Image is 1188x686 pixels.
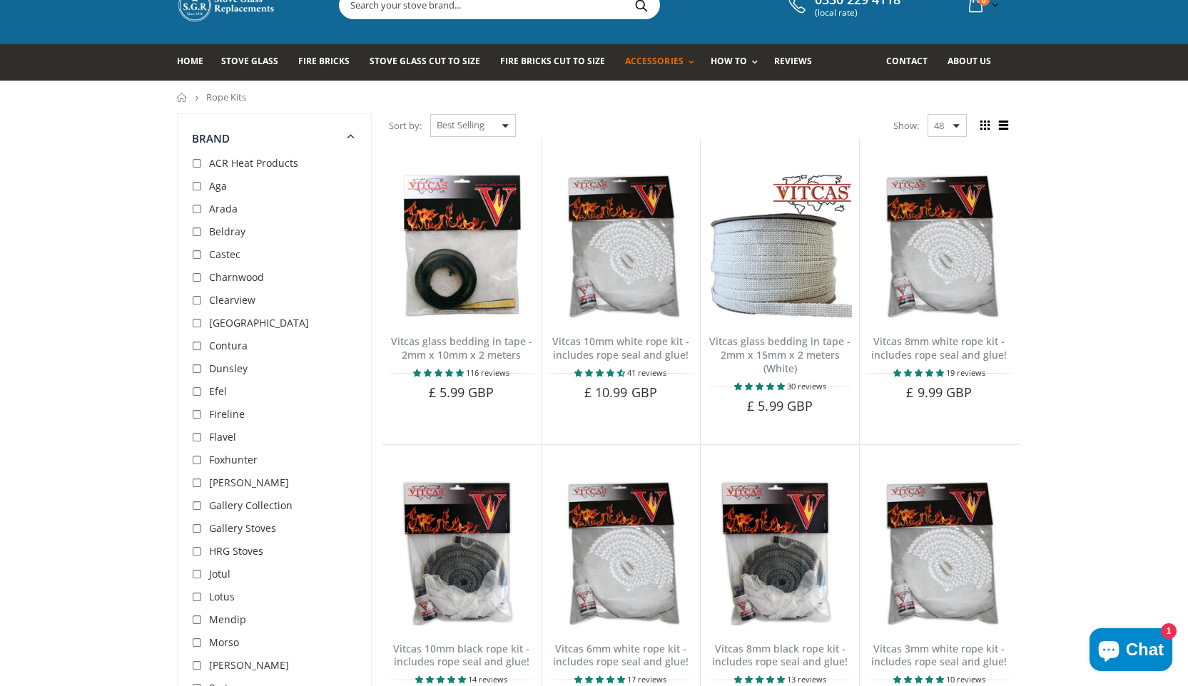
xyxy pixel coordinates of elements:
[774,55,812,67] span: Reviews
[549,174,693,318] img: Vitcas white rope, glue and gloves kit 10mm
[599,410,659,423] span: Add to Cart
[209,316,309,329] span: [GEOGRAPHIC_DATA]
[209,498,293,512] span: Gallery Collection
[391,334,532,362] a: Vitcas glass bedding in tape - 2mm x 10mm x 2 meters
[209,544,263,558] span: HRG Stoves
[209,384,227,398] span: Efel
[871,642,1007,669] a: Vitcas 3mm white rope kit - includes rope seal and glue!
[209,476,289,489] span: [PERSON_NAME]
[946,367,985,378] span: 19 reviews
[466,367,509,378] span: 116 reviews
[298,55,350,67] span: Fire Bricks
[708,481,852,625] img: Vitcas black rope, glue and gloves kit 8mm
[948,44,1002,81] a: About us
[893,114,919,137] span: Show:
[871,334,1007,362] a: Vitcas 8mm white rope kit - includes rope seal and glue!
[429,384,494,401] span: £ 5.99 GBP
[734,381,787,391] span: 4.90 stars
[209,590,235,603] span: Lotus
[747,397,813,414] span: £ 5.99 GBP
[625,44,701,81] a: Accessories
[549,481,693,625] img: Vitcas white rope, glue and gloves kit 6mm
[370,44,491,81] a: Stove Glass Cut To Size
[978,118,993,133] span: Grid view
[209,430,236,444] span: Flavel
[569,402,672,431] button: Add to Cart
[209,247,240,261] span: Castec
[209,362,248,375] span: Dunsley
[209,453,258,466] span: Foxhunter
[209,339,248,352] span: Contura
[206,91,246,103] span: Rope Kits
[552,334,689,362] a: Vitcas 10mm white rope kit - includes rope seal and glue!
[209,202,238,215] span: Arada
[946,674,985,685] span: 10 reviews
[393,642,529,669] a: Vitcas 10mm black rope kit - includes rope seal and glue!
[209,407,245,421] span: Fireline
[209,270,264,284] span: Charnwood
[209,156,298,170] span: ACR Heat Products
[439,410,499,423] span: Add to Cart
[298,44,360,81] a: Fire Bricks
[574,674,627,685] span: 4.94 stars
[787,674,826,685] span: 13 reviews
[867,174,1011,318] img: Vitcas white rope, glue and gloves kit 8mm
[209,179,227,193] span: Aga
[888,402,991,431] button: Add to Cart
[917,410,977,423] span: Add to Cart
[708,174,852,318] img: Vitcas stove glass bedding in tape
[886,44,938,81] a: Contact
[468,674,507,685] span: 14 reviews
[584,384,657,401] span: £ 10.99 GBP
[711,55,747,67] span: How To
[389,113,422,138] span: Sort by:
[415,674,468,685] span: 5.00 stars
[758,424,818,436] span: Add to Cart
[500,55,605,67] span: Fire Bricks Cut To Size
[390,174,534,318] img: Vitcas stove glass bedding in tape
[627,367,666,378] span: 41 reviews
[177,93,188,102] a: Home
[410,402,513,431] button: Add to Cart
[370,55,480,67] span: Stove Glass Cut To Size
[209,658,289,672] span: [PERSON_NAME]
[906,384,972,401] span: £ 9.99 GBP
[893,367,946,378] span: 4.89 stars
[867,481,1011,625] img: Vitcas white rope, glue and gloves kit 3mm
[712,642,848,669] a: Vitcas 8mm black rope kit - includes rope seal and glue!
[177,55,203,67] span: Home
[886,55,928,67] span: Contact
[728,416,831,444] button: Add to Cart
[413,367,466,378] span: 4.84 stars
[209,521,276,535] span: Gallery Stoves
[734,674,787,685] span: 4.77 stars
[192,131,230,145] span: Brand
[209,613,246,626] span: Mendip
[574,367,627,378] span: 4.66 stars
[948,55,991,67] span: About us
[709,334,851,375] a: Vitcas glass bedding in tape - 2mm x 15mm x 2 meters (White)
[553,642,689,669] a: Vitcas 6mm white rope kit - includes rope seal and glue!
[221,55,278,67] span: Stove Glass
[209,225,245,238] span: Beldray
[390,481,534,625] img: Vitcas black rope, glue and gloves kit 10mm
[500,44,616,81] a: Fire Bricks Cut To Size
[209,567,230,580] span: Jotul
[221,44,289,81] a: Stove Glass
[209,635,239,649] span: Morso
[774,44,823,81] a: Reviews
[209,293,255,307] span: Clearview
[711,44,765,81] a: How To
[787,381,826,391] span: 30 reviews
[996,118,1012,133] span: List view
[177,44,214,81] a: Home
[627,674,666,685] span: 17 reviews
[1085,628,1177,675] inbox-online-store-chat: Shopify online store chat
[815,8,900,18] span: (local rate)
[625,55,683,67] span: Accessories
[893,674,946,685] span: 5.00 stars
